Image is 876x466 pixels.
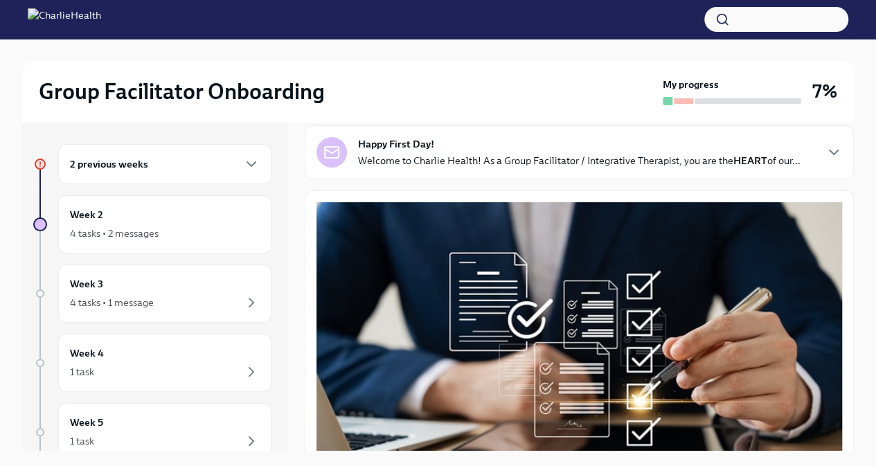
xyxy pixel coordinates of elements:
[663,78,719,91] strong: My progress
[70,296,154,310] div: 4 tasks • 1 message
[70,365,94,379] div: 1 task
[39,78,325,105] h2: Group Facilitator Onboarding
[33,403,271,461] a: Week 51 task
[28,8,101,30] img: CharlieHealth
[358,154,801,168] p: Welcome to Charlie Health! As a Group Facilitator / Integrative Therapist, you are the of our...
[70,156,148,172] h6: 2 previous weeks
[70,226,159,240] div: 4 tasks • 2 messages
[733,154,767,167] strong: HEART
[33,265,271,323] a: Week 34 tasks • 1 message
[33,334,271,392] a: Week 41 task
[358,137,434,151] strong: Happy First Day!
[70,415,103,430] h6: Week 5
[70,207,103,222] h6: Week 2
[70,276,103,292] h6: Week 3
[70,346,104,361] h6: Week 4
[58,144,271,184] div: 2 previous weeks
[70,434,94,448] div: 1 task
[812,79,837,104] h3: 7%
[33,195,271,253] a: Week 24 tasks • 2 messages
